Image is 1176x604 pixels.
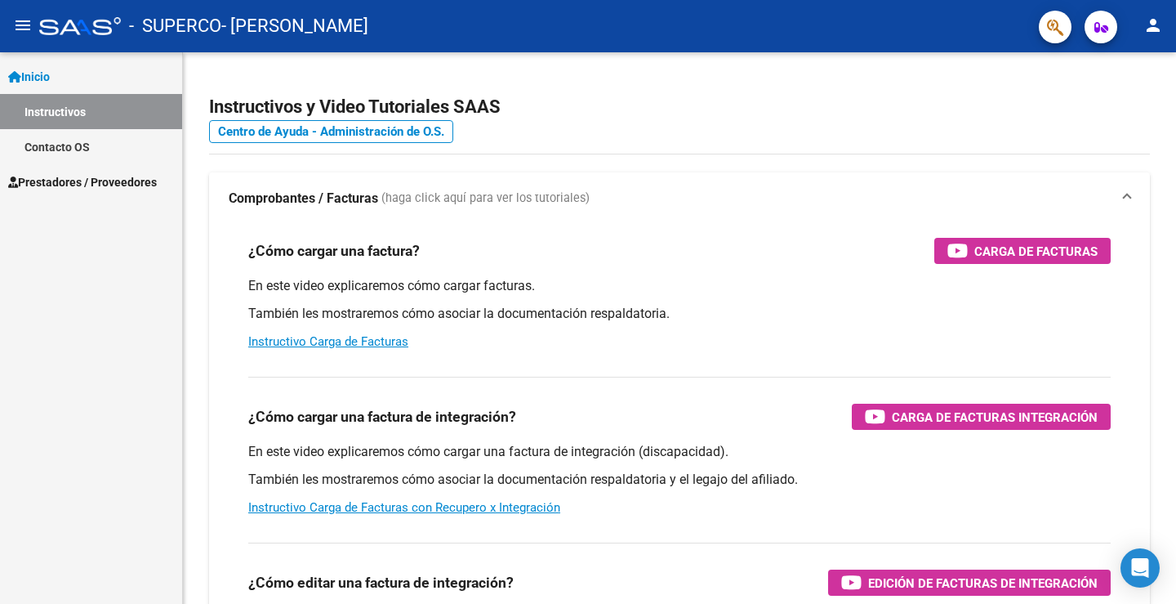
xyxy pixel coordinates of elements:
[229,190,378,208] strong: Comprobantes / Facturas
[248,305,1111,323] p: También les mostraremos cómo asociar la documentación respaldatoria.
[8,173,157,191] span: Prestadores / Proveedores
[248,471,1111,489] p: También les mostraremos cómo asociar la documentación respaldatoria y el legajo del afiliado.
[248,443,1111,461] p: En este video explicaremos cómo cargar una factura de integración (discapacidad).
[248,277,1111,295] p: En este video explicaremos cómo cargar facturas.
[1143,16,1163,35] mat-icon: person
[8,68,50,86] span: Inicio
[129,8,221,44] span: - SUPERCO
[1120,548,1160,588] div: Open Intercom Messenger
[209,172,1150,225] mat-expansion-panel-header: Comprobantes / Facturas (haga click aquí para ver los tutoriales)
[974,241,1098,262] span: Carga de Facturas
[248,405,516,428] h3: ¿Cómo cargar una factura de integración?
[381,190,590,208] span: (haga click aquí para ver los tutoriales)
[934,238,1111,264] button: Carga de Facturas
[209,92,1150,123] h2: Instructivos y Video Tutoriales SAAS
[248,571,514,594] h3: ¿Cómo editar una factura de integración?
[852,404,1111,430] button: Carga de Facturas Integración
[828,570,1111,596] button: Edición de Facturas de integración
[248,239,420,262] h3: ¿Cómo cargar una factura?
[13,16,33,35] mat-icon: menu
[248,500,560,515] a: Instructivo Carga de Facturas con Recupero x Integración
[892,407,1098,427] span: Carga de Facturas Integración
[868,573,1098,593] span: Edición de Facturas de integración
[221,8,368,44] span: - [PERSON_NAME]
[209,120,453,143] a: Centro de Ayuda - Administración de O.S.
[248,334,408,349] a: Instructivo Carga de Facturas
